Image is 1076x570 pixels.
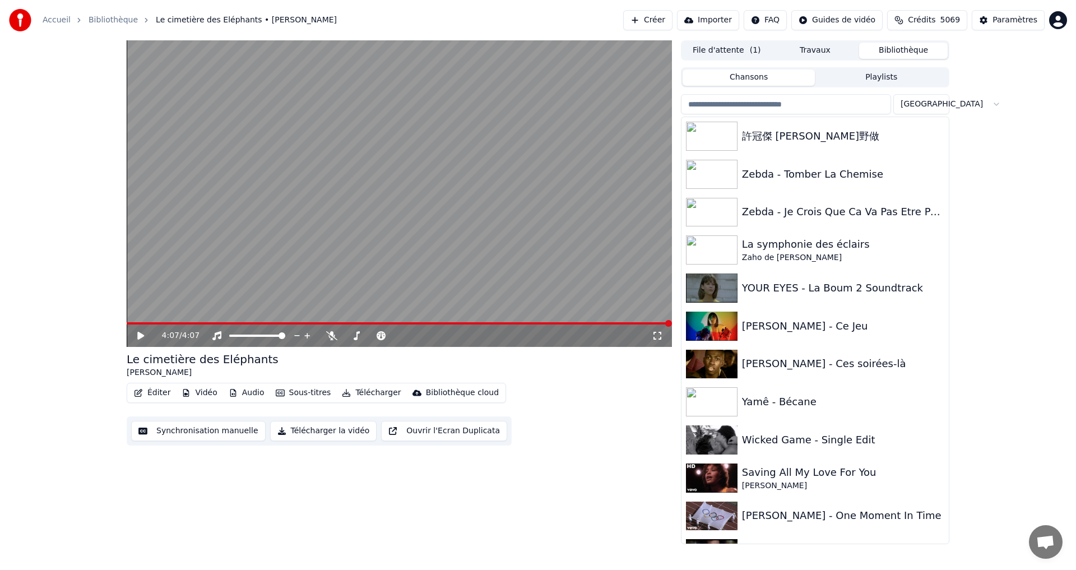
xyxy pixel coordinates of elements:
[742,166,944,182] div: Zebda - Tomber La Chemise
[742,237,944,252] div: La symphonie des éclairs
[131,421,266,441] button: Synchronisation manuelle
[744,10,787,30] button: FAQ
[742,465,944,480] div: Saving All My Love For You
[972,10,1045,30] button: Paramètres
[908,15,935,26] span: Crédits
[129,385,175,401] button: Éditer
[901,99,983,110] span: [GEOGRAPHIC_DATA]
[742,128,944,144] div: 許冠傑 [PERSON_NAME]野做
[224,385,269,401] button: Audio
[742,280,944,296] div: YOUR EYES - La Boum 2 Soundtrack
[89,15,138,26] a: Bibliothèque
[182,330,200,341] span: 4:07
[742,508,944,523] div: [PERSON_NAME] - One Moment In Time
[887,10,967,30] button: Crédits5069
[771,43,860,59] button: Travaux
[270,421,377,441] button: Télécharger la vidéo
[742,318,944,334] div: [PERSON_NAME] - Ce Jeu
[162,330,189,341] div: /
[381,421,507,441] button: Ouvrir l'Ecran Duplicata
[43,15,337,26] nav: breadcrumb
[742,252,944,263] div: Zaho de [PERSON_NAME]
[271,385,336,401] button: Sous-titres
[127,367,279,378] div: [PERSON_NAME]
[177,385,221,401] button: Vidéo
[623,10,672,30] button: Créer
[1029,525,1063,559] div: Ouvrir le chat
[992,15,1037,26] div: Paramètres
[9,9,31,31] img: youka
[677,10,739,30] button: Importer
[742,432,944,448] div: Wicked Game - Single Edit
[742,480,944,492] div: [PERSON_NAME]
[750,45,761,56] span: ( 1 )
[162,330,179,341] span: 4:07
[156,15,337,26] span: Le cimetière des Eléphants • [PERSON_NAME]
[683,69,815,86] button: Chansons
[683,43,771,59] button: File d'attente
[337,385,405,401] button: Télécharger
[127,351,279,367] div: Le cimetière des Eléphants
[791,10,883,30] button: Guides de vidéo
[742,204,944,220] div: Zebda - Je Crois Que Ca Va Pas Etre Possible
[43,15,71,26] a: Accueil
[742,394,944,410] div: Yamê - Bécane
[859,43,948,59] button: Bibliothèque
[815,69,948,86] button: Playlists
[940,15,961,26] span: 5069
[426,387,499,398] div: Bibliothèque cloud
[742,356,944,372] div: [PERSON_NAME] - Ces soirées-là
